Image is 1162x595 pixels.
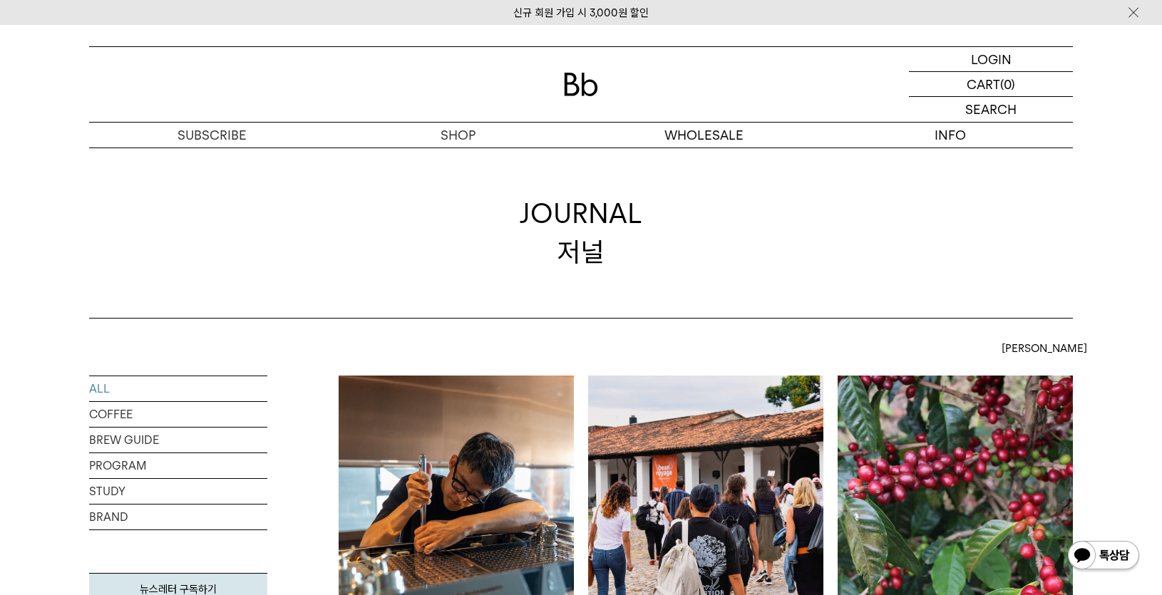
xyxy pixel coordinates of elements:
a: SUBSCRIBE [89,123,335,148]
a: BRAND [89,505,267,529]
a: LOGIN [909,47,1073,72]
div: JOURNAL 저널 [520,195,642,270]
p: (0) [1000,72,1015,96]
a: ALL [89,376,267,401]
p: CART [967,72,1000,96]
a: PROGRAM [89,453,267,478]
p: WHOLESALE [581,123,827,148]
a: COFFEE [89,402,267,427]
a: CART (0) [909,72,1073,97]
a: BREW GUIDE [89,428,267,452]
a: SHOP [335,123,581,148]
img: 로고 [564,73,598,96]
a: 신규 회원 가입 시 3,000원 할인 [513,6,649,19]
p: SEARCH [965,97,1017,122]
p: INFO [827,123,1073,148]
a: STUDY [89,479,267,504]
img: 카카오톡 채널 1:1 채팅 버튼 [1066,539,1141,574]
span: [PERSON_NAME] [1002,340,1087,357]
p: LOGIN [971,47,1012,71]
